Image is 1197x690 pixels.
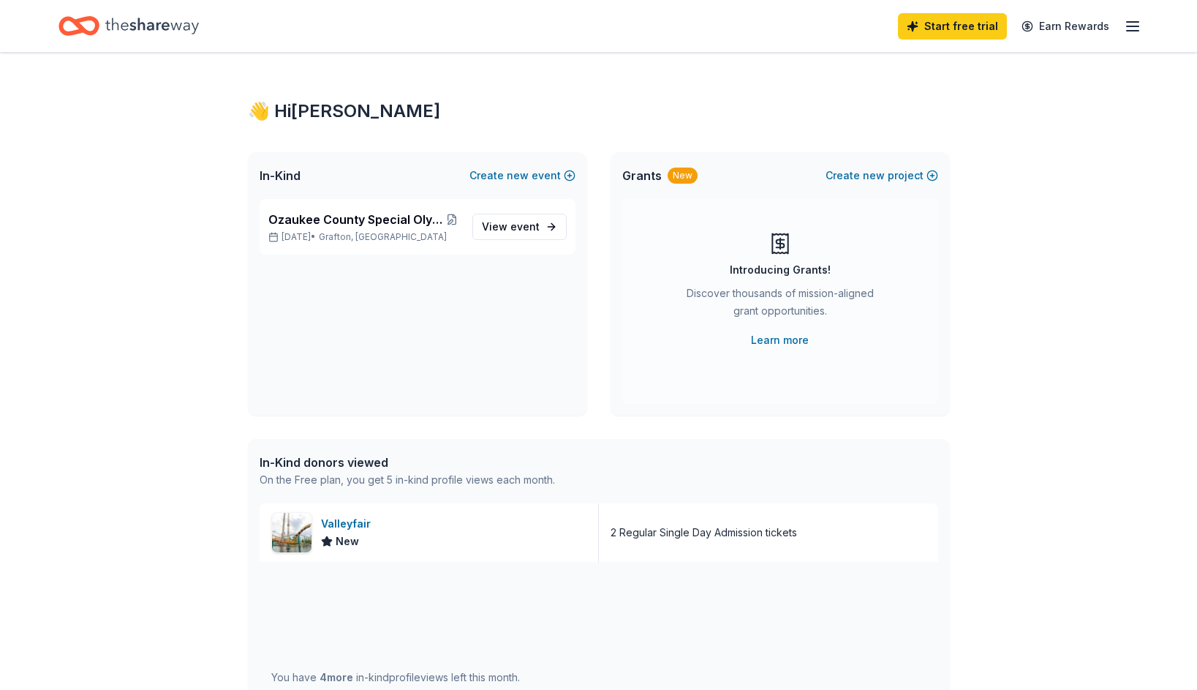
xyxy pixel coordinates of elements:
[751,331,809,349] a: Learn more
[272,513,311,552] img: Image for Valleyfair
[268,231,461,243] p: [DATE] •
[319,231,447,243] span: Grafton, [GEOGRAPHIC_DATA]
[321,515,377,533] div: Valleyfair
[1013,13,1118,40] a: Earn Rewards
[510,220,540,233] span: event
[863,167,885,184] span: new
[271,669,520,686] div: You have in-kind profile views left this month.
[58,9,199,43] a: Home
[336,533,359,550] span: New
[472,214,567,240] a: View event
[260,454,555,471] div: In-Kind donors viewed
[668,168,698,184] div: New
[482,218,540,236] span: View
[469,167,575,184] button: Createnewevent
[260,471,555,489] div: On the Free plan, you get 5 in-kind profile views each month.
[507,167,529,184] span: new
[622,167,662,184] span: Grants
[268,211,445,228] span: Ozaukee County Special Olympics 9Pin Tap Fundraiser
[248,100,950,123] div: 👋 Hi [PERSON_NAME]
[260,167,301,184] span: In-Kind
[730,261,831,279] div: Introducing Grants!
[898,13,1007,40] a: Start free trial
[320,671,353,683] span: 4 more
[826,167,938,184] button: Createnewproject
[681,285,880,326] div: Discover thousands of mission-aligned grant opportunities.
[611,524,797,541] div: 2 Regular Single Day Admission tickets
